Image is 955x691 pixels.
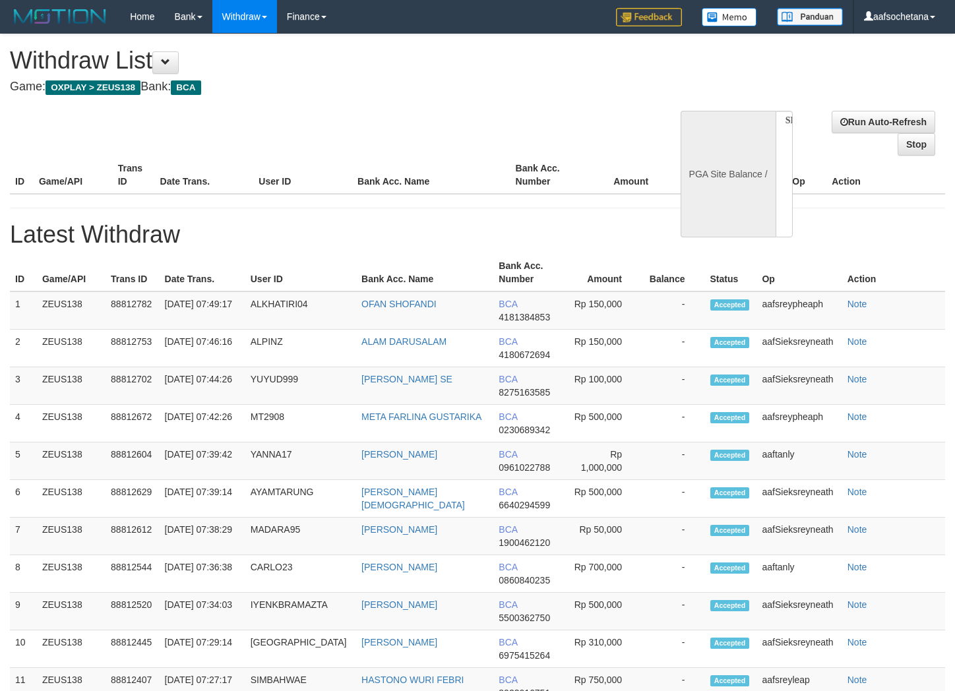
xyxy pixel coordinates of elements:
[361,562,437,572] a: [PERSON_NAME]
[589,156,668,194] th: Amount
[562,254,642,291] th: Amount
[106,291,160,330] td: 88812782
[710,375,750,386] span: Accepted
[710,487,750,498] span: Accepted
[710,562,750,574] span: Accepted
[499,387,550,398] span: 8275163585
[681,111,776,237] div: PGA Site Balance /
[106,555,160,593] td: 88812544
[160,630,245,668] td: [DATE] 07:29:14
[756,405,842,442] td: aafsreypheaph
[160,330,245,367] td: [DATE] 07:46:16
[499,487,517,497] span: BCA
[756,555,842,593] td: aaftanly
[842,254,945,291] th: Action
[361,449,437,460] a: [PERSON_NAME]
[642,367,704,405] td: -
[34,156,113,194] th: Game/API
[10,330,37,367] td: 2
[37,367,106,405] td: ZEUS138
[710,525,750,536] span: Accepted
[46,80,140,95] span: OXPLAY > ZEUS138
[361,487,465,510] a: [PERSON_NAME][DEMOGRAPHIC_DATA]
[361,524,437,535] a: [PERSON_NAME]
[777,8,843,26] img: panduan.png
[106,330,160,367] td: 88812753
[113,156,155,194] th: Trans ID
[245,442,356,480] td: YANNA17
[787,156,826,194] th: Op
[37,442,106,480] td: ZEUS138
[705,254,757,291] th: Status
[160,555,245,593] td: [DATE] 07:36:38
[10,593,37,630] td: 9
[106,442,160,480] td: 88812604
[493,254,562,291] th: Bank Acc. Number
[642,593,704,630] td: -
[37,254,106,291] th: Game/API
[10,367,37,405] td: 3
[756,254,842,291] th: Op
[499,650,550,661] span: 6975415264
[356,254,493,291] th: Bank Acc. Name
[37,405,106,442] td: ZEUS138
[756,480,842,518] td: aafSieksreyneath
[160,442,245,480] td: [DATE] 07:39:42
[562,480,642,518] td: Rp 500,000
[756,330,842,367] td: aafSieksreyneath
[155,156,254,194] th: Date Trans.
[642,291,704,330] td: -
[499,675,517,685] span: BCA
[37,480,106,518] td: ZEUS138
[847,524,867,535] a: Note
[642,330,704,367] td: -
[562,291,642,330] td: Rp 150,000
[160,291,245,330] td: [DATE] 07:49:17
[710,337,750,348] span: Accepted
[642,254,704,291] th: Balance
[37,555,106,593] td: ZEUS138
[361,637,437,647] a: [PERSON_NAME]
[361,374,452,384] a: [PERSON_NAME] SE
[10,630,37,668] td: 10
[245,593,356,630] td: IYENKBRAMAZTA
[562,555,642,593] td: Rp 700,000
[361,336,447,347] a: ALAM DARUSALAM
[668,156,741,194] th: Balance
[160,480,245,518] td: [DATE] 07:39:14
[710,299,750,311] span: Accepted
[562,442,642,480] td: Rp 1,000,000
[642,518,704,555] td: -
[245,480,356,518] td: AYAMTARUNG
[499,299,517,309] span: BCA
[10,442,37,480] td: 5
[106,630,160,668] td: 88812445
[562,630,642,668] td: Rp 310,000
[10,80,623,94] h4: Game: Bank:
[160,254,245,291] th: Date Trans.
[642,405,704,442] td: -
[245,330,356,367] td: ALPINZ
[826,156,945,194] th: Action
[756,630,842,668] td: aafSieksreyneath
[898,133,935,156] a: Stop
[245,254,356,291] th: User ID
[562,330,642,367] td: Rp 150,000
[510,156,590,194] th: Bank Acc. Number
[160,405,245,442] td: [DATE] 07:42:26
[361,411,481,422] a: META FARLINA GUSTARIKA
[847,637,867,647] a: Note
[499,312,550,322] span: 4181384853
[499,575,550,586] span: 0860840235
[562,518,642,555] td: Rp 50,000
[499,500,550,510] span: 6640294599
[847,487,867,497] a: Note
[756,442,842,480] td: aaftanly
[847,411,867,422] a: Note
[106,593,160,630] td: 88812520
[10,518,37,555] td: 7
[499,374,517,384] span: BCA
[562,593,642,630] td: Rp 500,000
[847,299,867,309] a: Note
[710,412,750,423] span: Accepted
